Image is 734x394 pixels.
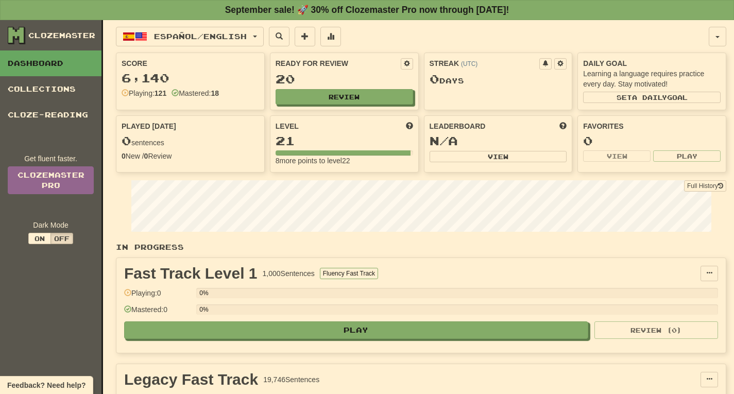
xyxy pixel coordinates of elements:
[225,5,509,15] strong: September sale! 🚀 30% off Clozemaster Pro now through [DATE]!
[269,27,289,46] button: Search sentences
[122,121,176,131] span: Played [DATE]
[122,151,259,161] div: New / Review
[124,372,258,387] div: Legacy Fast Track
[263,374,319,385] div: 19,746 Sentences
[8,153,94,164] div: Get fluent faster.
[116,27,264,46] button: Español/English
[124,304,191,321] div: Mastered: 0
[122,134,259,148] div: sentences
[276,134,413,147] div: 21
[28,30,95,41] div: Clozemaster
[320,268,378,279] button: Fluency Fast Track
[653,150,721,162] button: Play
[583,121,721,131] div: Favorites
[583,150,651,162] button: View
[632,94,667,101] span: a daily
[50,233,73,244] button: Off
[122,72,259,84] div: 6,140
[172,88,219,98] div: Mastered:
[276,89,413,105] button: Review
[276,73,413,85] div: 20
[124,321,588,339] button: Play
[583,92,721,103] button: Seta dailygoal
[8,166,94,194] a: ClozemasterPro
[276,156,413,166] div: 8 more points to level 22
[583,58,721,68] div: Daily Goal
[559,121,567,131] span: This week in points, UTC
[116,242,726,252] p: In Progress
[124,266,258,281] div: Fast Track Level 1
[7,380,86,390] span: Open feedback widget
[583,134,721,147] div: 0
[406,121,413,131] span: Score more points to level up
[684,180,726,192] button: Full History
[276,58,401,68] div: Ready for Review
[430,73,567,86] div: Day s
[295,27,315,46] button: Add sentence to collection
[211,89,219,97] strong: 18
[461,60,477,67] a: (UTC)
[276,121,299,131] span: Level
[594,321,718,339] button: Review (0)
[320,27,341,46] button: More stats
[155,89,166,97] strong: 121
[122,152,126,160] strong: 0
[28,233,51,244] button: On
[8,220,94,230] div: Dark Mode
[430,58,540,68] div: Streak
[124,288,191,305] div: Playing: 0
[583,68,721,89] div: Learning a language requires practice every day. Stay motivated!
[430,133,458,148] span: N/A
[154,32,247,41] span: Español / English
[122,133,131,148] span: 0
[430,151,567,162] button: View
[430,121,486,131] span: Leaderboard
[122,88,166,98] div: Playing:
[263,268,315,279] div: 1,000 Sentences
[122,58,259,68] div: Score
[144,152,148,160] strong: 0
[430,72,439,86] span: 0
